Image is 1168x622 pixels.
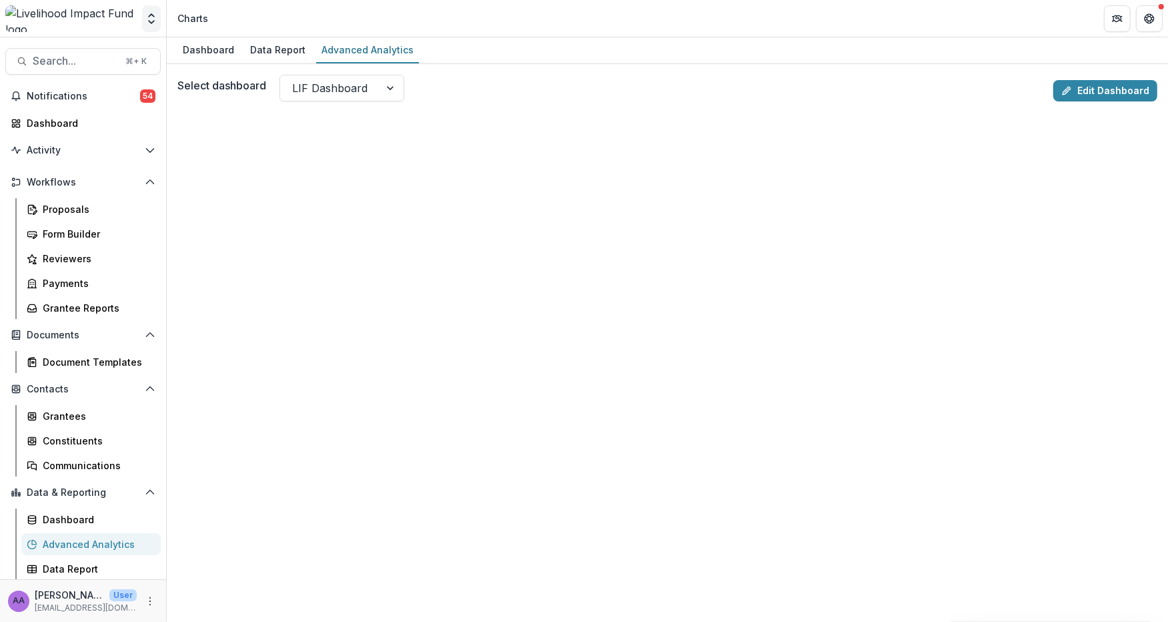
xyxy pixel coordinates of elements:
span: Workflows [27,177,139,188]
button: Get Help [1136,5,1163,32]
span: Contacts [27,384,139,395]
div: Document Templates [43,355,150,369]
div: Advanced Analytics [43,537,150,551]
span: Data & Reporting [27,487,139,499]
button: Open Contacts [5,378,161,400]
div: Aude Anquetil [13,597,25,605]
div: ⌘ + K [123,54,149,69]
div: Grantees [43,409,150,423]
div: Dashboard [27,116,150,130]
button: More [142,593,158,609]
div: Advanced Analytics [316,40,419,59]
button: Open Workflows [5,172,161,193]
span: Documents [27,330,139,341]
a: Dashboard [21,509,161,531]
a: Dashboard [5,112,161,134]
button: Search... [5,48,161,75]
div: Charts [177,11,208,25]
a: Form Builder [21,223,161,245]
a: Data Report [245,37,311,63]
div: Form Builder [43,227,150,241]
a: Proposals [21,198,161,220]
div: Dashboard [177,40,239,59]
button: Open entity switcher [142,5,161,32]
button: Open Documents [5,324,161,346]
a: Reviewers [21,248,161,270]
p: [EMAIL_ADDRESS][DOMAIN_NAME] [35,602,137,614]
div: Constituents [43,434,150,448]
a: Payments [21,272,161,294]
div: Reviewers [43,252,150,266]
div: Dashboard [43,513,150,527]
span: Activity [27,145,139,156]
a: Advanced Analytics [21,533,161,555]
label: Select dashboard [177,77,266,93]
button: Open Activity [5,139,161,161]
div: Communications [43,458,150,473]
a: Grantees [21,405,161,427]
span: Notifications [27,91,140,102]
a: Edit Dashboard [1053,80,1157,101]
div: Data Report [43,562,150,576]
span: 54 [140,89,155,103]
span: Search... [33,55,117,67]
button: Partners [1104,5,1131,32]
button: Notifications54 [5,85,161,107]
div: Grantee Reports [43,301,150,315]
nav: breadcrumb [172,9,213,28]
p: User [109,589,137,601]
a: Dashboard [177,37,239,63]
a: Data Report [21,558,161,580]
img: Livelihood Impact Fund logo [5,5,137,32]
p: [PERSON_NAME] [35,588,104,602]
a: Grantee Reports [21,297,161,319]
div: Payments [43,276,150,290]
a: Advanced Analytics [316,37,419,63]
a: Constituents [21,430,161,452]
a: Communications [21,454,161,477]
div: Proposals [43,202,150,216]
div: Data Report [245,40,311,59]
button: Open Data & Reporting [5,482,161,503]
a: Document Templates [21,351,161,373]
